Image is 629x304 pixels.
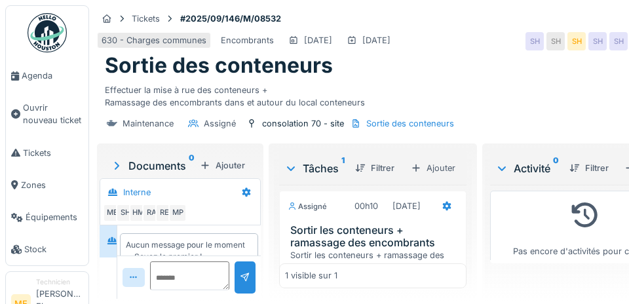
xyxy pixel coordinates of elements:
span: Stock [24,243,83,256]
div: Technicien [36,277,83,287]
sup: 1 [341,161,345,176]
img: Badge_color-CXgf-gQk.svg [28,13,67,52]
sup: 0 [189,158,195,174]
div: [DATE] [392,200,421,212]
a: Tickets [6,137,88,169]
div: SH [567,32,586,50]
div: 630 - Charges communes [102,34,206,47]
div: Ajouter [405,159,461,178]
div: ME [103,204,121,222]
div: Sortir les conteneurs + ramassage des encombrants [290,249,461,274]
span: Tickets [23,147,83,159]
div: SH [525,32,544,50]
span: Zones [21,179,83,191]
a: Équipements [6,201,88,233]
div: consolation 70 - site [262,117,344,130]
div: SH [546,32,565,50]
div: Ajouter [195,157,250,174]
a: Stock [6,233,88,265]
a: Agenda [6,60,88,92]
div: [DATE] [362,34,391,47]
sup: 0 [553,161,559,176]
h3: Sortir les conteneurs + ramassage des encombrants [290,224,461,249]
div: Tâches [284,161,345,176]
div: HM [129,204,147,222]
a: Zones [6,169,88,201]
span: Équipements [26,211,83,223]
div: RA [142,204,161,222]
a: Ouvrir nouveau ticket [6,92,88,136]
div: Maintenance [123,117,174,130]
div: Activité [495,161,559,176]
div: Assigné [288,201,327,212]
span: Ouvrir nouveau ticket [23,102,83,126]
div: 00h10 [354,200,378,212]
div: Filtrer [564,159,614,177]
div: RE [155,204,174,222]
div: Sortie des conteneurs [366,117,454,130]
div: SH [588,32,607,50]
div: Assigné [204,117,236,130]
div: Interne [123,186,151,199]
div: Filtrer [350,159,400,177]
div: 1 visible sur 1 [285,270,337,282]
div: Aucun message pour le moment … Soyez le premier ! [126,239,253,263]
h1: Sortie des conteneurs [105,53,333,78]
div: Encombrants [221,34,274,47]
div: MP [168,204,187,222]
strong: #2025/09/146/M/08532 [175,12,286,25]
div: SH [609,32,628,50]
div: SH [116,204,134,222]
span: Agenda [22,69,83,82]
div: Tickets [132,12,160,25]
div: [DATE] [304,34,332,47]
div: Documents [110,158,195,174]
